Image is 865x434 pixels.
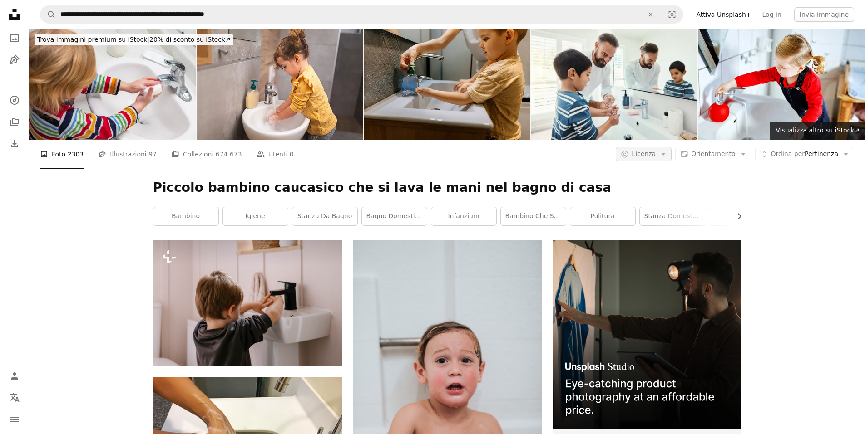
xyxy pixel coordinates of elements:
span: Ordina per [771,150,805,157]
a: Collezioni 674.673 [171,140,242,169]
span: Visualizza altro su iStock ↗ [776,127,860,134]
a: stanza da bagno [292,207,357,225]
a: pulitura [570,207,635,225]
div: 20% di sconto su iStock ↗ [35,34,233,45]
button: Orientamento [675,147,751,161]
span: Licenza [632,150,656,157]
span: Trova immagini premium su iStock | [37,36,149,43]
a: Log in [757,7,787,22]
a: lavaggio [709,207,774,225]
a: ragazzo in topless che tiene la palla bianca e blu [353,378,542,386]
h1: Piccolo bambino caucasico che si lava le mani nel bagno di casa [153,180,741,196]
a: Igiene [223,207,288,225]
img: Un ragazzino che sta in piedi davanti a un lavandino [153,240,342,366]
form: Trova visual in tutto il sito [40,5,683,24]
button: Menu [5,410,24,429]
a: Visualizza altro su iStock↗ [770,122,865,140]
a: Foto [5,29,24,47]
span: 674.673 [216,149,242,159]
a: Trova immagini premium su iStock|20% di sconto su iStock↗ [29,29,239,51]
img: file-1715714098234-25b8b4e9d8faimage [553,240,741,429]
img: Bambini che si lavano le mani con sapone in bagno [29,29,196,140]
a: bambino [153,207,218,225]
span: Pertinenza [771,150,838,159]
a: Collezioni [5,113,24,131]
a: Illustrazioni [5,51,24,69]
a: bambino che si lava i denti [501,207,566,225]
button: Invia immagine [794,7,854,22]
button: Elimina [641,6,661,23]
span: 97 [148,149,157,159]
a: Stanza domestica [640,207,705,225]
a: Utenti 0 [257,140,294,169]
img: Pulizia, lavaggio delle mani e padre con ragazzo in bagno per l'igiene, il benessere e l'assisten... [531,29,698,140]
img: Toddler girl washing her hands with liquid soap and water in modern home bathroom [197,29,363,140]
button: Cerca su Unsplash [40,6,56,23]
a: infanzium [431,207,496,225]
a: Accedi / Registrati [5,367,24,385]
a: Cronologia download [5,135,24,153]
span: Orientamento [691,150,735,157]
span: 0 [290,149,294,159]
button: scorri la lista a destra [731,207,741,225]
a: Esplora [5,91,24,109]
button: Ricerca visiva [661,6,683,23]
a: bagno domestico [362,207,427,225]
button: Lingua [5,389,24,407]
img: Mother and son washing hands together in the bathroom [364,29,530,140]
a: Un ragazzino che sta in piedi davanti a un lavandino [153,299,342,307]
a: Illustrazioni 97 [98,140,157,169]
button: Licenza [616,147,672,161]
img: Cute little toddler girl washing hands with soap and water in bathroom. Adorable child learning c... [698,29,865,140]
a: Home — Unsplash [5,5,24,25]
button: Ordina perPertinenza [755,147,854,161]
a: Attiva Unsplash+ [691,7,756,22]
